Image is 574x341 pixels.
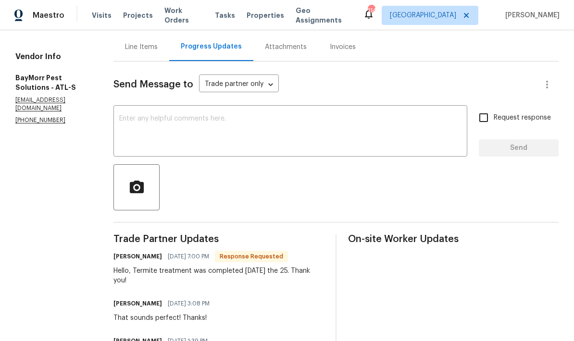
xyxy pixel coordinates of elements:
[330,42,356,52] div: Invoices
[113,252,162,261] h6: [PERSON_NAME]
[15,73,90,92] h5: BayMorr Pest Solutions - ATL-S
[216,252,287,261] span: Response Requested
[113,299,162,308] h6: [PERSON_NAME]
[168,299,210,308] span: [DATE] 3:08 PM
[296,6,351,25] span: Geo Assignments
[33,11,64,20] span: Maestro
[181,42,242,51] div: Progress Updates
[113,313,215,323] div: That sounds perfect! Thanks!
[113,80,193,89] span: Send Message to
[348,234,559,244] span: On-site Worker Updates
[494,113,551,123] span: Request response
[265,42,307,52] div: Attachments
[199,77,279,93] div: Trade partner only
[247,11,284,20] span: Properties
[123,11,153,20] span: Projects
[164,6,203,25] span: Work Orders
[92,11,112,20] span: Visits
[125,42,158,52] div: Line Items
[368,6,374,15] div: 114
[168,252,209,261] span: [DATE] 7:00 PM
[113,234,324,244] span: Trade Partner Updates
[15,52,90,61] h4: Vendor Info
[390,11,456,20] span: [GEOGRAPHIC_DATA]
[501,11,560,20] span: [PERSON_NAME]
[215,12,235,19] span: Tasks
[113,266,324,285] div: Hello, Termite treatment was completed [DATE] the 25. Thank you!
